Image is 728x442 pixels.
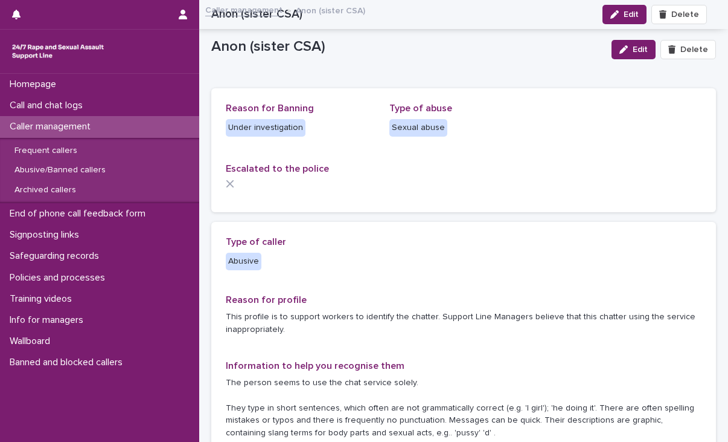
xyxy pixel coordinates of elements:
[226,237,286,247] span: Type of caller
[211,38,602,56] p: Anon (sister CSA)
[5,314,93,326] p: Info for managers
[5,165,115,175] p: Abusive/Banned callers
[633,45,648,54] span: Edit
[226,377,701,440] p: The person seems to use the chat service solely. They type in short sentences, which often are no...
[226,103,314,113] span: Reason for Banning
[5,208,155,219] p: End of phone call feedback form
[611,40,656,59] button: Edit
[680,45,708,54] span: Delete
[660,40,716,59] button: Delete
[5,272,115,284] p: Policies and processes
[10,39,106,63] img: rhQMoQhaT3yELyF149Cw
[5,250,109,262] p: Safeguarding records
[296,3,365,16] p: Anon (sister CSA)
[5,336,60,347] p: Wallboard
[5,229,89,241] p: Signposting links
[389,103,452,113] span: Type of abuse
[226,361,404,371] span: Information to help you recognise them
[5,185,86,195] p: Archived callers
[226,295,307,305] span: Reason for profile
[5,121,100,132] p: Caller management
[389,119,447,137] div: Sexual abuse
[5,146,87,156] p: Frequent callers
[226,119,305,137] div: Under investigation
[226,164,329,174] span: Escalated to the police
[226,311,701,336] p: This profile is to support workers to identify the chatter. Support Line Managers believe that th...
[5,357,132,368] p: Banned and blocked callers
[205,2,283,16] a: Caller management
[226,253,261,270] div: Abusive
[5,79,66,90] p: Homepage
[5,293,81,305] p: Training videos
[5,100,92,111] p: Call and chat logs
